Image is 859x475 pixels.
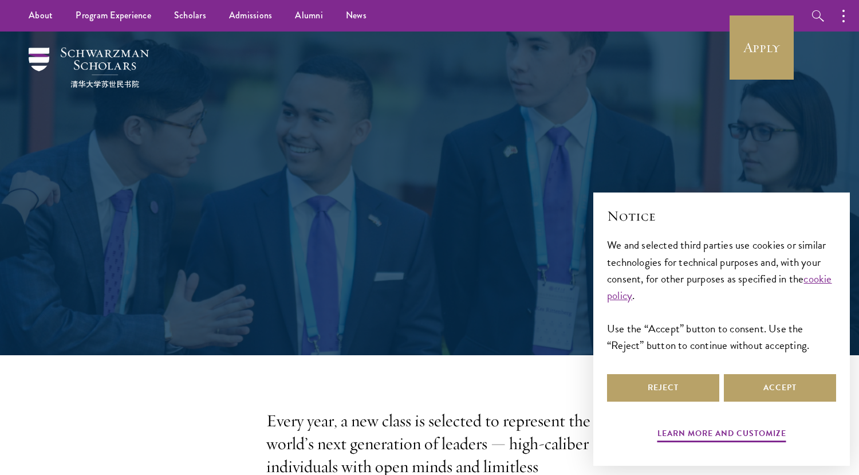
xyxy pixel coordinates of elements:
[607,237,836,353] div: We and selected third parties use cookies or similar technologies for technical purposes and, wit...
[730,15,794,80] a: Apply
[607,374,719,402] button: Reject
[607,270,832,304] a: cookie policy
[29,48,149,88] img: Schwarzman Scholars
[607,206,836,226] h2: Notice
[657,426,786,444] button: Learn more and customize
[724,374,836,402] button: Accept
